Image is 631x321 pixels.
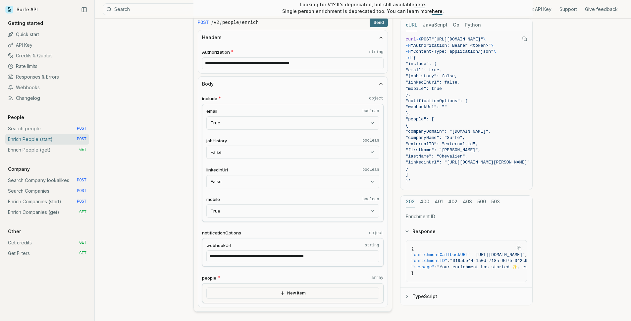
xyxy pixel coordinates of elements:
[5,114,27,121] p: People
[5,50,89,61] a: Credits & Quotas
[447,258,450,263] span: :
[365,243,379,248] code: string
[435,265,437,270] span: :
[411,246,414,251] span: {
[79,147,86,153] span: GET
[77,137,86,142] span: POST
[5,228,24,235] p: Other
[494,49,496,54] span: \
[406,154,468,159] span: "lastName": "Chevalier",
[406,160,530,165] span: "linkedinUrl": "[URL][DOMAIN_NAME][PERSON_NAME]"
[5,166,32,172] p: Company
[406,117,434,122] span: "people": [
[79,5,89,15] button: Collapse Sidebar
[5,186,89,196] a: Search Companies POST
[411,55,416,60] span: '{
[411,252,471,257] span: "enrichmentCallbackURL"
[450,258,548,263] span: "0195be44-1a0d-718a-967b-042c9d17ffd7"
[514,243,524,253] button: Copy Text
[222,19,239,26] code: people
[5,123,89,134] a: Search people POST
[406,172,408,177] span: ]
[477,196,486,208] button: 500
[406,86,442,91] span: "mobile": true
[5,93,89,103] a: Changelog
[406,129,491,134] span: "companyDomain": "[DOMAIN_NAME]",
[406,98,468,103] span: "notificationOptions": {
[206,138,227,144] span: jobHistory
[5,20,46,27] p: Getting started
[406,80,460,85] span: "linkedInUrl": false,
[432,37,483,42] span: "[URL][DOMAIN_NAME]"
[282,1,444,15] p: Looking for V1? It’s deprecated, but still available . Single person enrichment is deprecated too...
[206,108,217,114] span: email
[559,6,577,13] a: Support
[423,19,447,31] button: JavaScript
[465,19,481,31] button: Python
[5,5,38,15] a: Surfe API
[435,196,443,208] button: 401
[491,43,494,48] span: \
[239,19,241,26] span: /
[5,134,89,145] a: Enrich People (start) POST
[5,82,89,93] a: Webhooks
[5,196,89,207] a: Enrich Companies (start) POST
[406,49,411,54] span: -H
[206,288,379,299] button: New Item
[406,196,415,208] button: 202
[369,230,383,236] code: object
[406,68,442,73] span: "email": true,
[406,178,411,183] span: }'
[5,207,89,218] a: Enrich Companies (get) GET
[202,230,241,236] span: notificationOptions
[214,19,219,26] code: v2
[79,210,86,215] span: GET
[369,49,383,55] code: string
[206,167,228,173] span: linkedInUrl
[406,37,416,42] span: curl
[371,275,383,281] code: array
[406,135,465,140] span: "companyName": "Surfe",
[77,126,86,131] span: POST
[406,142,478,147] span: "externalID": "external-id",
[525,252,528,257] span: ,
[202,49,230,55] span: Authorization
[206,242,231,249] span: webhookUrl
[406,111,411,116] span: },
[406,123,408,128] span: {
[411,49,494,54] span: "Content-Type: application/json"
[79,251,86,256] span: GET
[406,92,411,97] span: },
[406,166,408,171] span: }
[198,77,388,91] button: Body
[432,8,443,14] a: here
[471,252,473,257] span: :
[5,40,89,50] a: API Key
[400,288,532,305] button: TypeScript
[400,240,532,288] div: Response
[416,37,421,42] span: -X
[370,18,388,27] button: Send
[406,61,437,66] span: "include": {
[211,19,213,26] span: /
[406,148,481,153] span: "firstName": "[PERSON_NAME]",
[411,271,414,276] span: }
[362,197,379,202] code: boolean
[242,19,258,26] code: enrich
[220,19,222,26] span: /
[406,104,447,109] span: "webhookUrl": ""
[411,43,491,48] span: "Authorization: Bearer <token>"
[411,258,447,263] span: "enrichmentID"
[79,240,86,245] span: GET
[369,96,383,101] code: object
[77,188,86,194] span: POST
[202,275,216,281] span: people
[406,74,457,79] span: "jobHistory": false,
[5,237,89,248] a: Get credits GET
[103,3,268,15] button: Search⌘K
[362,167,379,172] code: boolean
[5,175,89,186] a: Search Company lookalikes POST
[411,265,435,270] span: "message"
[5,145,89,155] a: Enrich People (get) GET
[491,196,500,208] button: 503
